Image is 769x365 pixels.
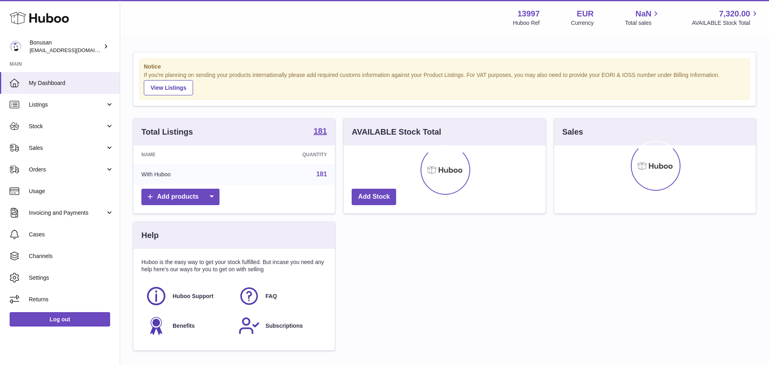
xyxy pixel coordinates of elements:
span: Total sales [625,19,660,27]
h3: Total Listings [141,127,193,137]
a: Benefits [145,315,230,337]
span: FAQ [266,292,277,300]
a: Add products [141,189,219,205]
a: Add Stock [352,189,396,205]
strong: 13997 [517,8,540,19]
div: Bonusan [30,39,102,54]
div: If you're planning on sending your products internationally please add required customs informati... [144,71,745,95]
a: 7,320.00 AVAILABLE Stock Total [692,8,759,27]
div: Currency [571,19,594,27]
span: Stock [29,123,105,130]
a: Huboo Support [145,285,230,307]
span: Huboo Support [173,292,213,300]
span: NaN [635,8,651,19]
th: Name [133,145,240,164]
span: Listings [29,101,105,109]
span: Sales [29,144,105,152]
td: With Huboo [133,164,240,185]
th: Quantity [240,145,335,164]
span: Channels [29,252,114,260]
span: [EMAIL_ADDRESS][DOMAIN_NAME] [30,47,118,53]
span: Benefits [173,322,195,330]
a: 181 [316,171,327,177]
h3: Help [141,230,159,241]
span: Usage [29,188,114,195]
span: Orders [29,166,105,173]
span: Cases [29,231,114,238]
h3: AVAILABLE Stock Total [352,127,441,137]
span: Settings [29,274,114,282]
p: Huboo is the easy way to get your stock fulfilled. But incase you need any help here's our ways f... [141,258,327,274]
a: Subscriptions [238,315,323,337]
span: Invoicing and Payments [29,209,105,217]
img: internalAdmin-13997@internal.huboo.com [10,40,22,52]
a: 181 [314,127,327,137]
span: Returns [29,296,114,303]
a: View Listings [144,80,193,95]
strong: 181 [314,127,327,135]
a: Log out [10,312,110,327]
div: Huboo Ref [513,19,540,27]
a: NaN Total sales [625,8,660,27]
span: 7,320.00 [719,8,750,19]
span: My Dashboard [29,79,114,87]
span: AVAILABLE Stock Total [692,19,759,27]
span: Subscriptions [266,322,303,330]
strong: EUR [577,8,594,19]
a: FAQ [238,285,323,307]
h3: Sales [562,127,583,137]
strong: Notice [144,63,745,71]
